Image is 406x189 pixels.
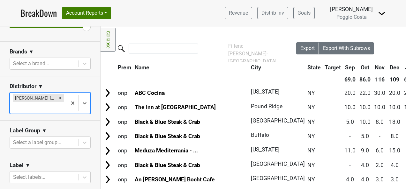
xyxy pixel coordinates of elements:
[103,102,112,112] img: Arrow right
[359,119,371,125] span: 10.0
[379,133,380,139] span: -
[251,132,269,138] span: Buffalo
[346,119,354,125] span: 5.0
[103,131,112,141] img: Arrow right
[57,94,64,102] div: Remove MS Walker-NY
[323,62,342,73] th: Target: activate to sort column ascending
[251,175,305,181] span: [GEOGRAPHIC_DATA]
[116,129,133,143] td: onp
[376,176,384,183] span: 3.0
[307,176,315,183] span: NY
[251,161,305,167] span: [GEOGRAPHIC_DATA]
[307,104,315,110] span: NY
[391,133,399,139] span: 8.0
[344,90,356,96] span: 20.0
[116,144,133,157] td: onp
[135,162,200,168] a: Black & Blue Steak & Crab
[376,162,384,168] span: 2.0
[319,42,374,54] button: Export With Subrows
[344,104,356,110] span: 10.0
[361,147,369,154] span: 9.0
[359,90,371,96] span: 22.0
[135,104,216,110] a: The Inn at [GEOGRAPHIC_DATA]
[118,64,131,71] span: Prem
[38,83,43,90] span: ▼
[116,158,133,172] td: onp
[361,162,369,168] span: 4.0
[103,146,112,156] img: Arrow right
[374,90,385,96] span: 30.0
[378,10,386,17] img: Dropdown Menu
[101,62,116,73] th: &nbsp;: activate to sort column ascending
[10,48,27,55] h3: Brands
[358,62,372,73] th: Oct: activate to sort column ascending
[376,119,384,125] span: 8.0
[116,62,133,73] th: Prem: activate to sort column ascending
[257,7,288,19] a: Distrib Inv
[300,45,315,51] span: Export
[10,162,24,169] h3: Label
[228,42,278,65] div: Filters:
[116,173,133,186] td: onp
[251,88,280,95] span: [US_STATE]
[135,119,200,125] a: Black & Blue Steak & Crab
[307,119,315,125] span: NY
[251,117,305,124] span: [GEOGRAPHIC_DATA]
[10,127,40,134] h3: Label Group
[323,45,370,51] span: Export With Subrows
[135,64,149,71] span: Name
[349,133,351,139] span: -
[343,62,357,73] th: Sep: activate to sort column ascending
[387,62,402,73] th: Dec: activate to sort column ascending
[251,146,280,153] span: [US_STATE]
[389,119,400,125] span: 18.0
[296,42,319,54] button: Export
[373,62,387,73] th: Nov: activate to sort column ascending
[391,176,399,183] span: 3.0
[293,7,315,19] a: Goals
[135,147,198,154] a: Meduza Mediterrania - ...
[116,86,133,100] td: onp
[135,176,215,183] a: An [PERSON_NAME] Bocht Cafe
[306,62,322,73] th: State: activate to sort column ascending
[29,48,34,56] span: ▼
[103,88,112,98] img: Arrow right
[325,64,341,71] span: Target
[336,14,367,20] span: Poggio Costa
[103,175,112,184] img: Arrow right
[391,162,399,168] span: 4.0
[25,162,30,169] span: ▼
[116,101,133,114] td: onp
[13,94,57,102] div: [PERSON_NAME]-[GEOGRAPHIC_DATA]
[359,104,371,110] span: 10.0
[307,133,315,139] span: NY
[343,74,357,85] th: 69.0
[133,62,249,73] th: Name: activate to sort column ascending
[389,147,400,154] span: 15.0
[20,6,57,20] a: BreakDown
[387,74,402,85] th: 109
[225,7,252,19] a: Revenue
[389,90,400,96] span: 20.0
[358,74,372,85] th: 86.0
[344,147,356,154] span: 11.0
[361,176,369,183] span: 4.0
[62,7,111,19] button: Account Reports
[376,147,384,154] span: 6.0
[346,176,354,183] span: 4.0
[361,133,369,139] span: 5.0
[135,90,165,96] a: ABC Cocina
[374,104,385,110] span: 10.0
[116,115,133,129] td: onp
[228,51,276,64] span: [PERSON_NAME]-[GEOGRAPHIC_DATA]
[251,103,282,109] span: Pound Ridge
[249,62,302,73] th: City: activate to sort column ascending
[103,160,112,170] img: Arrow right
[135,133,200,139] a: Black & Blue Steak & Crab
[42,127,47,135] span: ▼
[373,74,387,85] th: 116
[103,117,112,127] img: Arrow right
[307,162,315,168] span: NY
[389,104,400,110] span: 10.0
[101,28,116,52] a: Collapse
